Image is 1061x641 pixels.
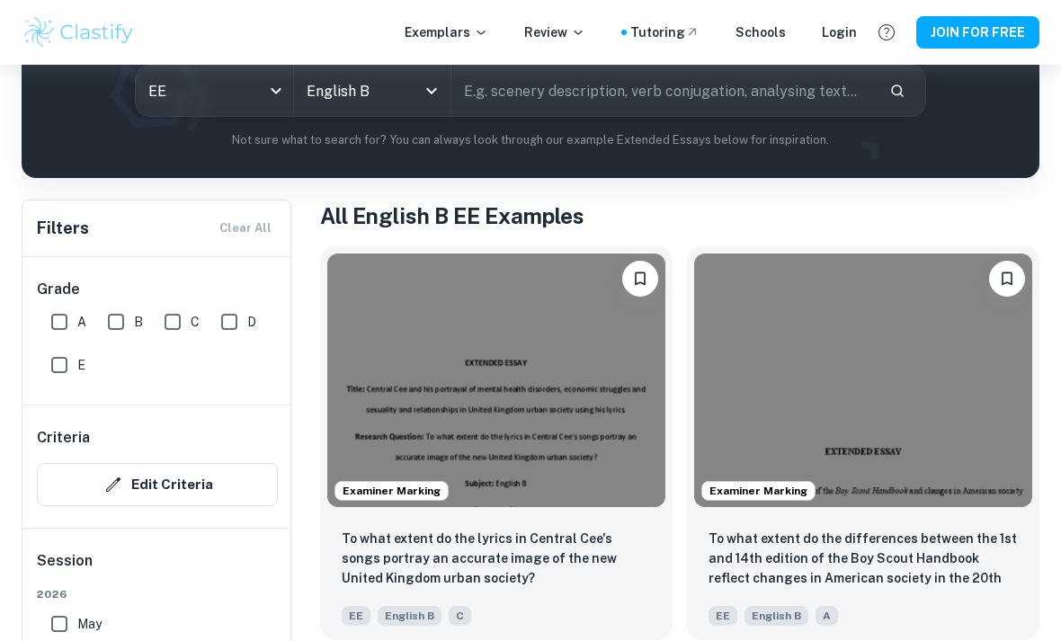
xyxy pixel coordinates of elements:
[37,550,278,586] h6: Session
[320,246,673,640] a: Examiner MarkingPlease log in to bookmark exemplarsTo what extent do the lyrics in Central Cee's ...
[191,312,200,332] span: C
[335,483,448,499] span: Examiner Marking
[449,606,471,626] span: C
[136,66,293,116] div: EE
[989,261,1025,297] button: Please log in to bookmark exemplars
[37,463,278,506] button: Edit Criteria
[871,17,902,48] button: Help and Feedback
[702,483,815,499] span: Examiner Marking
[451,66,875,116] input: E.g. scenery description, verb conjugation, analysing text...
[709,529,1018,590] p: To what extent do the differences between the 1st and 14th edition of the Boy Scout Handbook refl...
[77,312,86,332] span: A
[320,200,1039,232] h1: All English B EE Examples
[327,254,665,507] img: English B EE example thumbnail: To what extent do the lyrics in Central
[77,614,102,634] span: May
[622,261,658,297] button: Please log in to bookmark exemplars
[37,427,90,449] h6: Criteria
[882,76,913,106] button: Search
[77,355,85,375] span: E
[524,22,585,42] p: Review
[687,246,1039,640] a: Examiner MarkingPlease log in to bookmark exemplarsTo what extent do the differences between the ...
[247,312,256,332] span: D
[694,254,1032,507] img: English B EE example thumbnail: To what extent do the differences betwee
[134,312,143,332] span: B
[822,22,857,42] a: Login
[419,78,444,103] button: Open
[816,606,838,626] span: A
[22,14,136,50] img: Clastify logo
[736,22,786,42] a: Schools
[37,216,89,241] h6: Filters
[36,131,1025,149] p: Not sure what to search for? You can always look through our example Extended Essays below for in...
[342,606,370,626] span: EE
[342,529,651,588] p: To what extent do the lyrics in Central Cee's songs portray an accurate image of the new United K...
[405,22,488,42] p: Exemplars
[709,606,737,626] span: EE
[630,22,700,42] a: Tutoring
[916,16,1039,49] button: JOIN FOR FREE
[37,586,278,602] span: 2026
[744,606,808,626] span: English B
[37,279,278,300] h6: Grade
[378,606,441,626] span: English B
